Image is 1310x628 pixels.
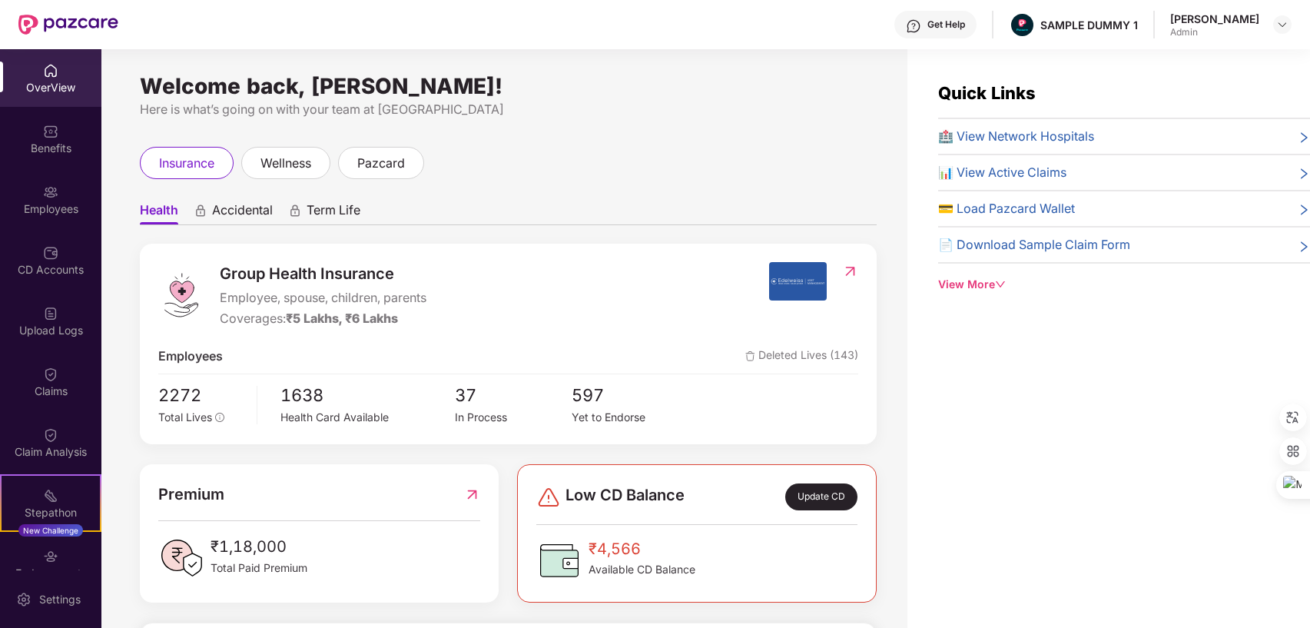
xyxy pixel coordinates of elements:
div: Health Card Available [280,409,456,426]
span: 🏥 View Network Hospitals [938,127,1094,146]
span: right [1298,166,1310,182]
img: svg+xml;base64,PHN2ZyBpZD0iRW1wbG95ZWVzIiB4bWxucz0iaHR0cDovL3d3dy53My5vcmcvMjAwMC9zdmciIHdpZHRoPS... [43,184,58,200]
div: Coverages: [220,309,426,328]
span: Quick Links [938,83,1036,103]
img: RedirectIcon [464,483,480,507]
span: Total Lives [158,410,212,424]
span: Accidental [212,202,273,224]
div: Settings [35,592,85,607]
img: New Pazcare Logo [18,15,118,35]
img: RedirectIcon [842,264,858,279]
span: 2272 [158,382,246,409]
span: ₹4,566 [589,537,695,561]
span: insurance [159,154,214,173]
span: 📄 Download Sample Claim Form [938,235,1130,254]
img: svg+xml;base64,PHN2ZyBpZD0iSG9tZSIgeG1sbnM9Imh0dHA6Ly93d3cudzMub3JnLzIwMDAvc3ZnIiB3aWR0aD0iMjAiIG... [43,63,58,78]
span: ₹5 Lakhs, ₹6 Lakhs [286,311,398,326]
span: 1638 [280,382,456,409]
img: svg+xml;base64,PHN2ZyBpZD0iU2V0dGluZy0yMHgyMCIgeG1sbnM9Imh0dHA6Ly93d3cudzMub3JnLzIwMDAvc3ZnIiB3aW... [16,592,32,607]
div: Yet to Endorse [572,409,688,426]
img: svg+xml;base64,PHN2ZyBpZD0iRHJvcGRvd24tMzJ4MzIiIHhtbG5zPSJodHRwOi8vd3d3LnczLm9yZy8yMDAwL3N2ZyIgd2... [1276,18,1288,31]
span: Health [140,202,178,224]
img: svg+xml;base64,PHN2ZyBpZD0iQ0RfQWNjb3VudHMiIGRhdGEtbmFtZT0iQ0QgQWNjb3VudHMiIHhtbG5zPSJodHRwOi8vd3... [43,245,58,261]
img: logo [158,272,204,318]
div: View More [938,276,1310,293]
div: animation [288,204,302,218]
span: Employees [158,347,223,366]
span: pazcard [357,154,405,173]
img: Pazcare_Alternative_logo-01-01.png [1011,14,1033,36]
div: animation [194,204,207,218]
span: right [1298,130,1310,146]
span: Term Life [307,202,360,224]
span: right [1298,238,1310,254]
img: CDBalanceIcon [536,537,582,583]
div: Welcome back, [PERSON_NAME]! [140,80,877,92]
img: svg+xml;base64,PHN2ZyBpZD0iSGVscC0zMngzMiIgeG1sbnM9Imh0dHA6Ly93d3cudzMub3JnLzIwMDAvc3ZnIiB3aWR0aD... [906,18,921,34]
span: 597 [572,382,688,409]
img: svg+xml;base64,PHN2ZyBpZD0iRGFuZ2VyLTMyeDMyIiB4bWxucz0iaHR0cDovL3d3dy53My5vcmcvMjAwMC9zdmciIHdpZH... [536,485,561,510]
img: deleteIcon [745,351,755,361]
div: Here is what’s going on with your team at [GEOGRAPHIC_DATA] [140,100,877,119]
img: svg+xml;base64,PHN2ZyBpZD0iRW5kb3JzZW1lbnRzIiB4bWxucz0iaHR0cDovL3d3dy53My5vcmcvMjAwMC9zdmciIHdpZH... [43,549,58,564]
img: svg+xml;base64,PHN2ZyB4bWxucz0iaHR0cDovL3d3dy53My5vcmcvMjAwMC9zdmciIHdpZHRoPSIyMSIgaGVpZ2h0PSIyMC... [43,488,58,503]
img: svg+xml;base64,PHN2ZyBpZD0iQ2xhaW0iIHhtbG5zPSJodHRwOi8vd3d3LnczLm9yZy8yMDAwL3N2ZyIgd2lkdGg9IjIwIi... [43,427,58,443]
span: Low CD Balance [565,483,685,510]
span: Employee, spouse, children, parents [220,288,426,307]
span: info-circle [215,413,224,422]
img: svg+xml;base64,PHN2ZyBpZD0iQ2xhaW0iIHhtbG5zPSJodHRwOi8vd3d3LnczLm9yZy8yMDAwL3N2ZyIgd2lkdGg9IjIwIi... [43,367,58,382]
div: Update CD [785,483,857,510]
div: Get Help [927,18,965,31]
span: ₹1,18,000 [211,535,307,559]
span: 📊 View Active Claims [938,163,1066,182]
div: New Challenge [18,524,83,537]
img: insurerIcon [769,262,827,301]
span: Group Health Insurance [220,262,426,286]
span: 💳 Load Pazcard Wallet [938,199,1075,218]
img: svg+xml;base64,PHN2ZyBpZD0iQmVuZWZpdHMiIHhtbG5zPSJodHRwOi8vd3d3LnczLm9yZy8yMDAwL3N2ZyIgd2lkdGg9Ij... [43,124,58,139]
span: down [995,279,1006,290]
span: right [1298,202,1310,218]
div: Stepathon [2,505,100,520]
div: SAMPLE DUMMY 1 [1040,18,1138,32]
div: In Process [455,409,572,426]
img: svg+xml;base64,PHN2ZyBpZD0iVXBsb2FkX0xvZ3MiIGRhdGEtbmFtZT0iVXBsb2FkIExvZ3MiIHhtbG5zPSJodHRwOi8vd3... [43,306,58,321]
span: Premium [158,483,224,507]
span: Total Paid Premium [211,560,307,576]
span: 37 [455,382,572,409]
span: wellness [260,154,311,173]
span: Deleted Lives (143) [745,347,858,366]
img: PaidPremiumIcon [158,535,204,581]
span: Available CD Balance [589,561,695,578]
div: [PERSON_NAME] [1170,12,1259,26]
div: Admin [1170,26,1259,38]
